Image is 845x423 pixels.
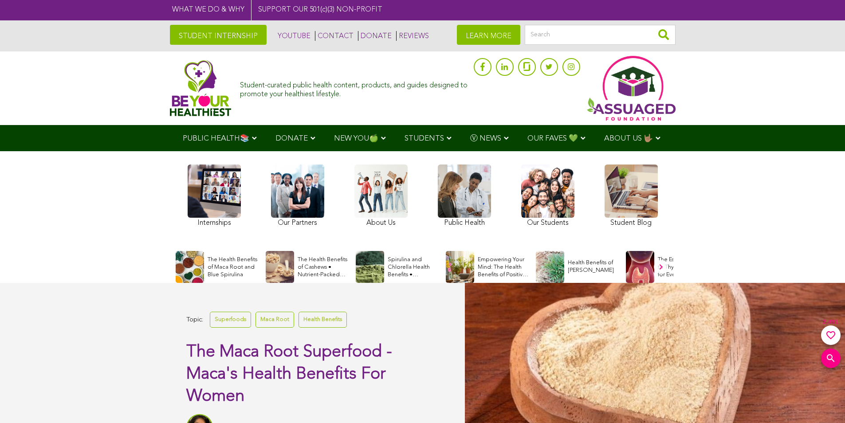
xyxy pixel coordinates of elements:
span: The Maca Root Superfood - Maca's Health Benefits For Women [186,344,392,405]
img: Assuaged [170,60,232,116]
span: ABOUT US 🤟🏽 [604,135,653,142]
span: DONATE [275,135,308,142]
a: LEARN MORE [457,25,520,45]
a: REVIEWS [396,31,429,41]
div: Student-curated public health content, products, and guides designed to promote your healthiest l... [240,77,469,98]
a: DONATE [358,31,392,41]
img: glassdoor [523,62,530,71]
span: STUDENTS [405,135,444,142]
span: Ⓥ NEWS [470,135,501,142]
a: CONTACT [315,31,354,41]
a: Maca Root [255,312,294,327]
a: YOUTUBE [275,31,310,41]
div: Navigation Menu [170,125,676,151]
span: NEW YOU🍏 [334,135,378,142]
iframe: Chat Widget [801,380,845,423]
span: OUR FAVES 💚 [527,135,578,142]
img: Assuaged App [587,56,676,121]
span: PUBLIC HEALTH📚 [183,135,249,142]
a: STUDENT INTERNSHIP [170,25,267,45]
a: Superfoods [210,312,251,327]
span: Topic: [186,314,203,326]
a: Health Benefits [299,312,347,327]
